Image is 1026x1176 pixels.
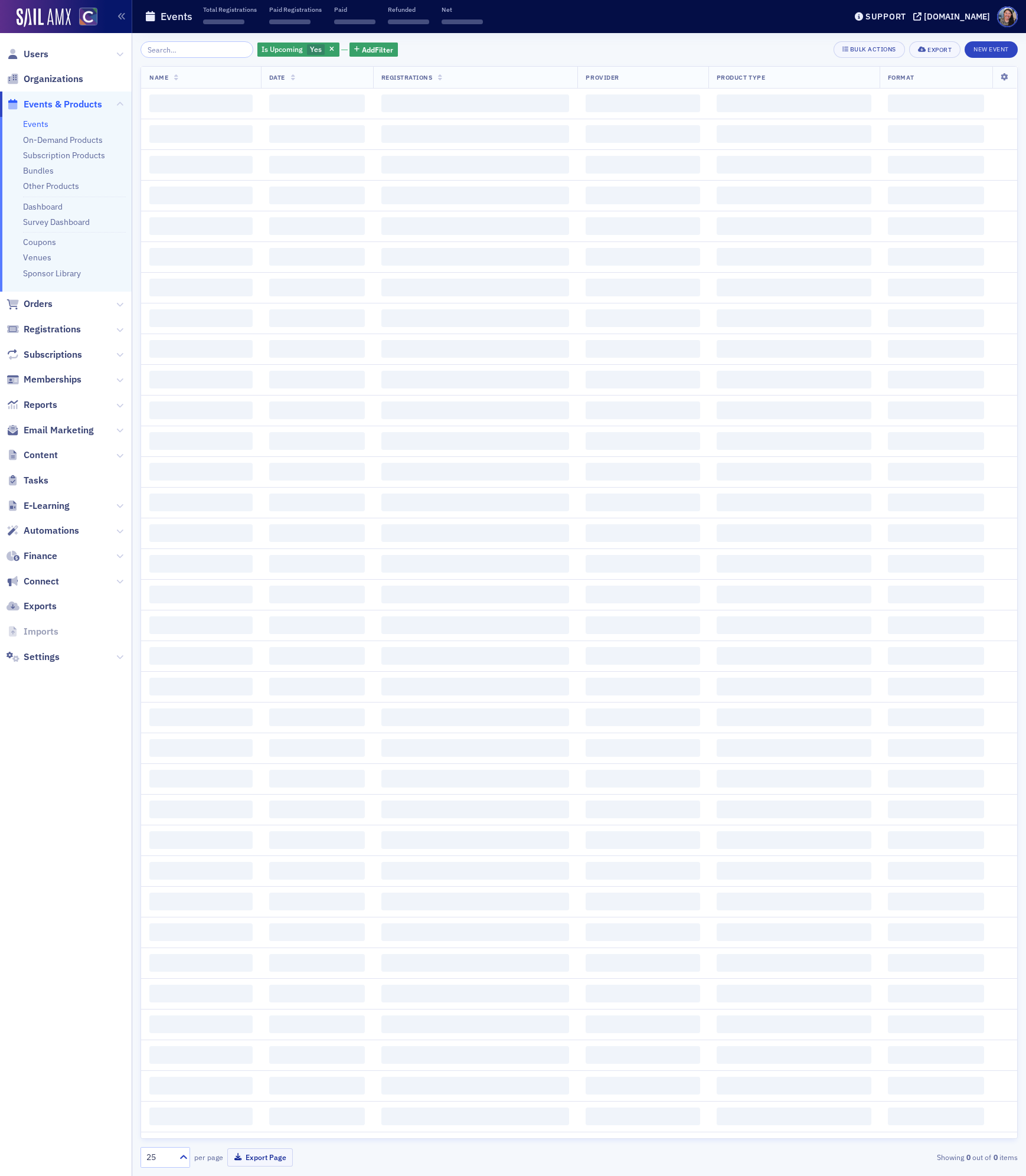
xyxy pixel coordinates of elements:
[888,1015,984,1033] span: ‌
[717,340,871,358] span: ‌
[381,248,570,266] span: ‌
[717,862,871,880] span: ‌
[888,187,984,204] span: ‌
[717,586,871,603] span: ‌
[6,398,57,411] a: Reports
[717,831,871,849] span: ‌
[149,524,253,542] span: ‌
[23,135,103,145] a: On-Demand Products
[269,217,365,235] span: ‌
[149,1015,253,1033] span: ‌
[888,616,984,634] span: ‌
[717,125,871,143] span: ‌
[717,279,871,296] span: ‌
[24,625,58,638] span: Imports
[6,550,57,563] a: Finance
[24,98,102,111] span: Events & Products
[381,73,433,81] span: Registrations
[140,41,253,58] input: Search…
[888,73,914,81] span: Format
[888,309,984,327] span: ‌
[17,8,71,27] img: SailAMX
[23,268,81,279] a: Sponsor Library
[586,586,700,603] span: ‌
[269,616,365,634] span: ‌
[888,708,984,726] span: ‌
[269,708,365,726] span: ‌
[717,156,871,174] span: ‌
[24,575,59,588] span: Connect
[965,41,1018,58] button: New Event
[888,340,984,358] span: ‌
[149,217,253,235] span: ‌
[888,279,984,296] span: ‌
[717,248,871,266] span: ‌
[269,156,365,174] span: ‌
[586,401,700,419] span: ‌
[888,555,984,573] span: ‌
[381,1015,570,1033] span: ‌
[6,348,82,361] a: Subscriptions
[717,954,871,972] span: ‌
[24,651,60,664] span: Settings
[310,44,322,54] span: Yes
[269,494,365,511] span: ‌
[909,41,960,58] button: Export
[888,248,984,266] span: ‌
[149,401,253,419] span: ‌
[717,739,871,757] span: ‌
[24,449,58,462] span: Content
[586,954,700,972] span: ‌
[203,5,257,14] p: Total Registrations
[269,524,365,542] span: ‌
[24,298,53,311] span: Orders
[888,524,984,542] span: ‌
[388,19,429,24] span: ‌
[269,923,365,941] span: ‌
[6,499,70,512] a: E-Learning
[717,494,871,511] span: ‌
[586,1046,700,1064] span: ‌
[586,893,700,910] span: ‌
[6,600,57,613] a: Exports
[717,616,871,634] span: ‌
[586,463,700,481] span: ‌
[149,708,253,726] span: ‌
[388,5,429,14] p: Refunded
[24,524,79,537] span: Automations
[149,954,253,972] span: ‌
[6,98,102,111] a: Events & Products
[586,616,700,634] span: ‌
[888,1077,984,1095] span: ‌
[149,893,253,910] span: ‌
[586,309,700,327] span: ‌
[964,1152,972,1162] strong: 0
[381,217,570,235] span: ‌
[381,463,570,481] span: ‌
[203,19,244,24] span: ‌
[269,985,365,1002] span: ‌
[381,279,570,296] span: ‌
[888,954,984,972] span: ‌
[586,770,700,788] span: ‌
[269,1108,365,1125] span: ‌
[24,398,57,411] span: Reports
[149,125,253,143] span: ‌
[6,449,58,462] a: Content
[850,46,896,53] div: Bulk Actions
[717,73,765,81] span: Product Type
[149,1108,253,1125] span: ‌
[262,44,303,54] span: Is Upcoming
[381,770,570,788] span: ‌
[586,217,700,235] span: ‌
[586,125,700,143] span: ‌
[381,586,570,603] span: ‌
[269,739,365,757] span: ‌
[717,708,871,726] span: ‌
[586,1015,700,1033] span: ‌
[149,616,253,634] span: ‌
[442,5,483,14] p: Net
[717,893,871,910] span: ‌
[24,48,48,61] span: Users
[23,201,63,212] a: Dashboard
